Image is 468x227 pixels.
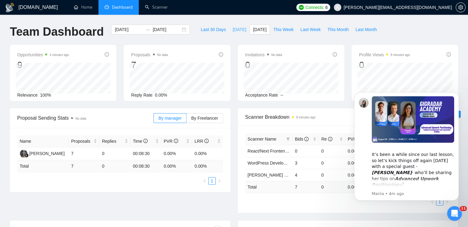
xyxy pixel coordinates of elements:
td: 0 [99,160,130,172]
span: PVR [164,139,178,144]
span: info-circle [174,139,178,143]
span: Scanner Breakdown [245,113,451,121]
button: setting [456,2,466,12]
span: filter [286,137,290,141]
span: 6 [325,4,328,11]
iframe: Intercom notifications message [345,83,468,210]
td: 0.00% [161,147,192,160]
td: 00:08:30 [130,160,161,172]
span: Profile Views [359,51,410,58]
span: [DATE] [233,26,246,33]
div: 0 [245,59,282,71]
span: 100% [40,93,51,98]
a: searchScanner [145,5,168,10]
span: Last Month [355,26,377,33]
td: 00:08:30 [130,147,161,160]
button: [DATE] [250,25,270,34]
span: No data [75,117,86,120]
td: 0 [319,145,345,157]
td: 0.00% [192,147,223,160]
td: 4 [292,169,319,181]
button: This Week [270,25,297,34]
time: 8 minutes ago [390,53,410,57]
input: End date [153,26,181,33]
div: 9 [17,59,69,71]
td: 0.00 % [161,160,192,172]
a: [PERSON_NAME] Development [248,173,310,177]
span: info-circle [446,52,451,57]
a: 1 [209,177,215,184]
span: By manager [158,116,182,121]
th: Name [17,135,69,147]
td: 0 [292,145,319,157]
span: LRR [194,139,209,144]
span: Re [321,137,332,141]
span: info-circle [333,52,337,57]
button: Last 30 Days [197,25,229,34]
a: RS[PERSON_NAME] [20,151,65,156]
span: filter [285,134,291,144]
span: No data [157,53,168,57]
span: Connects: [306,4,324,11]
button: Last Month [352,25,380,34]
span: swap-right [145,27,150,32]
span: right [218,179,221,183]
div: 0 [359,59,410,71]
button: This Month [324,25,352,34]
img: RS [20,150,27,157]
span: Reply Rate [131,93,152,98]
td: 0 [99,147,130,160]
a: homeHome [74,5,92,10]
span: This Week [273,26,294,33]
span: Last 30 Days [201,26,226,33]
span: Relevance [17,93,38,98]
span: Proposals [131,51,168,58]
td: 7 [292,181,319,193]
li: Next Page [216,177,223,185]
img: gigradar-bm.png [24,153,29,157]
td: Total [17,160,69,172]
span: info-circle [328,137,332,141]
span: Dashboard [112,5,133,10]
img: upwork-logo.png [299,5,304,10]
span: No data [271,53,282,57]
span: -- [280,93,283,98]
h1: Team Dashboard [10,25,104,39]
span: Proposal Sending Stats [17,114,154,122]
button: left [201,177,208,185]
span: Scanner Name [248,137,276,141]
td: 0 [319,181,345,193]
span: Replies [102,138,123,145]
time: 8 minutes ago [296,116,316,119]
button: [DATE] [229,25,250,34]
span: 0.00% [155,93,167,98]
img: logo [5,3,15,13]
a: WordPress Development [248,161,295,165]
a: React/Next Frontend Dev [248,149,296,153]
span: Proposals [71,138,92,145]
span: 11 [460,206,467,211]
span: [DATE] [253,26,266,33]
span: user [335,5,340,10]
td: Total [245,181,293,193]
span: info-circle [304,137,309,141]
span: dashboard [105,5,109,9]
td: 0.00 % [192,160,223,172]
td: 0 [319,157,345,169]
input: Start date [115,26,143,33]
button: right [216,177,223,185]
span: Opportunities [17,51,69,58]
td: 3 [292,157,319,169]
span: info-circle [219,52,223,57]
span: By Freelancer [191,116,218,121]
span: info-circle [204,139,209,143]
span: Last Week [300,26,321,33]
a: setting [456,5,466,10]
